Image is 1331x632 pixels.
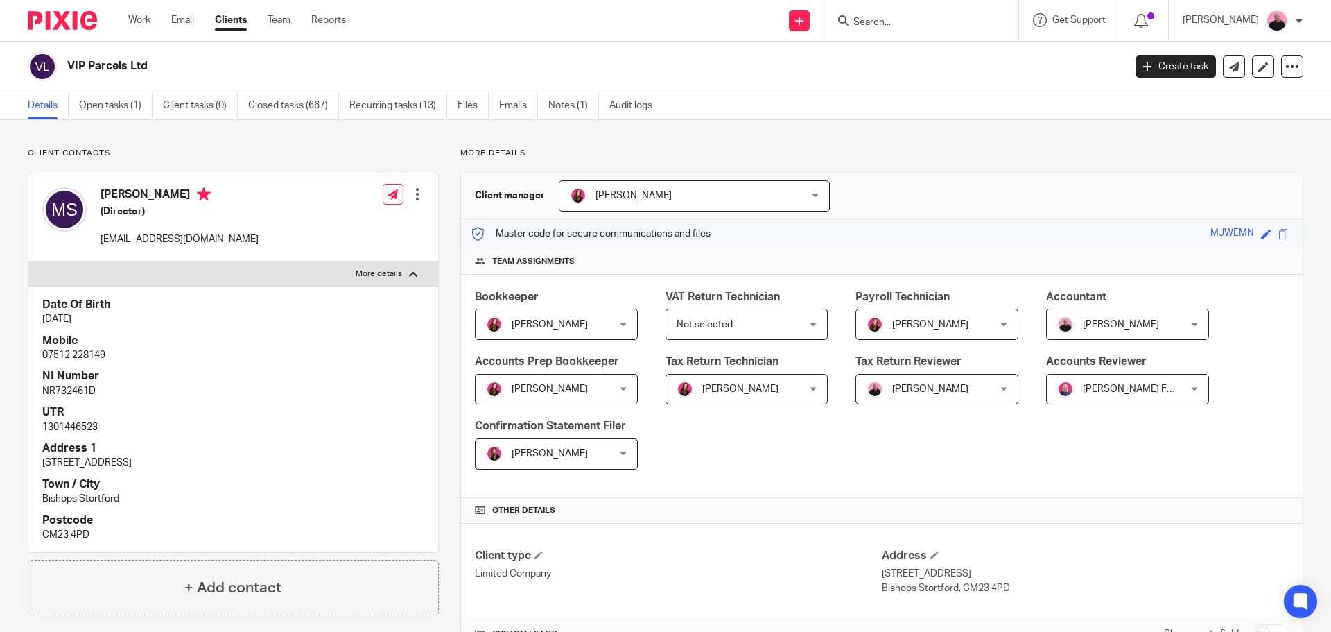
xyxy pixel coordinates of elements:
h4: NI Number [42,369,424,384]
img: Bio%20-%20Kemi%20.png [1266,10,1288,32]
img: 21.png [677,381,693,398]
p: Client contacts [28,148,439,159]
h4: Town / City [42,477,424,492]
p: 1301446523 [42,420,424,434]
span: Accounts Prep Bookkeeper [475,356,619,367]
a: Clients [215,13,247,27]
img: 21.png [486,381,503,398]
img: 21.png [867,316,883,333]
span: [PERSON_NAME] [512,449,588,459]
p: Bishops Stortford, CM23 4PD [882,581,1289,595]
a: Client tasks (0) [163,92,238,119]
span: [PERSON_NAME] [892,320,968,330]
a: Notes (1) [548,92,599,119]
span: Not selected [677,320,733,330]
img: 21.png [486,316,503,333]
h4: Client type [475,549,882,563]
span: Payroll Technician [855,291,950,302]
a: Files [458,92,489,119]
p: [STREET_ADDRESS] [882,567,1289,581]
h4: [PERSON_NAME] [101,187,259,205]
p: Master code for secure communications and files [471,227,711,241]
a: Team [268,13,290,27]
span: Team assignments [492,256,575,267]
span: [PERSON_NAME] [512,384,588,394]
a: Closed tasks (667) [248,92,339,119]
h4: + Add contact [184,577,281,599]
span: Tax Return Reviewer [855,356,962,367]
p: CM23 4PD [42,528,424,542]
span: [PERSON_NAME] FCCA [1083,384,1187,394]
i: Primary [197,187,211,201]
p: Limited Company [475,567,882,581]
img: Cheryl%20Sharp%20FCCA.png [1057,381,1074,398]
img: 21.png [570,187,586,204]
p: [DATE] [42,312,424,326]
a: Details [28,92,69,119]
a: Create task [1136,55,1216,78]
h4: Date Of Birth [42,298,424,312]
span: [PERSON_NAME] [595,191,672,200]
span: [PERSON_NAME] [892,384,968,394]
h5: (Director) [101,205,259,219]
p: 07512 228149 [42,348,424,362]
h4: Address [882,549,1289,563]
span: Get Support [1052,15,1106,25]
p: More details [460,148,1303,159]
p: NR732461D [42,384,424,398]
a: Reports [311,13,346,27]
img: Pixie [28,11,97,30]
p: Bishops Stortford [42,492,424,506]
span: Confirmation Statement Filer [475,420,626,432]
span: Accounts Reviewer [1046,356,1147,367]
img: 17.png [486,445,503,462]
span: VAT Return Technician [665,291,780,302]
span: [PERSON_NAME] [1083,320,1159,330]
h4: Mobile [42,334,424,348]
span: Bookkeeper [475,291,539,302]
span: Accountant [1046,291,1106,302]
span: [PERSON_NAME] [512,320,588,330]
h3: Client manager [475,189,545,203]
a: Email [171,13,194,27]
div: MJWEMN [1210,226,1254,242]
span: [PERSON_NAME] [702,384,778,394]
img: Bio%20-%20Kemi%20.png [1057,316,1074,333]
a: Recurring tasks (13) [349,92,447,119]
p: [EMAIL_ADDRESS][DOMAIN_NAME] [101,232,259,246]
h4: Address 1 [42,441,424,456]
h4: UTR [42,405,424,420]
span: Tax Return Technician [665,356,778,367]
p: [STREET_ADDRESS] [42,456,424,470]
img: svg%3E [42,187,87,232]
span: Other details [492,505,555,516]
img: Bio%20-%20Kemi%20.png [867,381,883,398]
p: [PERSON_NAME] [1183,13,1259,27]
img: svg%3E [28,52,57,81]
a: Open tasks (1) [79,92,153,119]
a: Work [128,13,150,27]
h2: VIP Parcels Ltd [67,59,905,74]
a: Emails [499,92,538,119]
h4: Postcode [42,513,424,528]
input: Search [852,17,977,29]
a: Audit logs [609,92,663,119]
p: More details [356,268,402,280]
